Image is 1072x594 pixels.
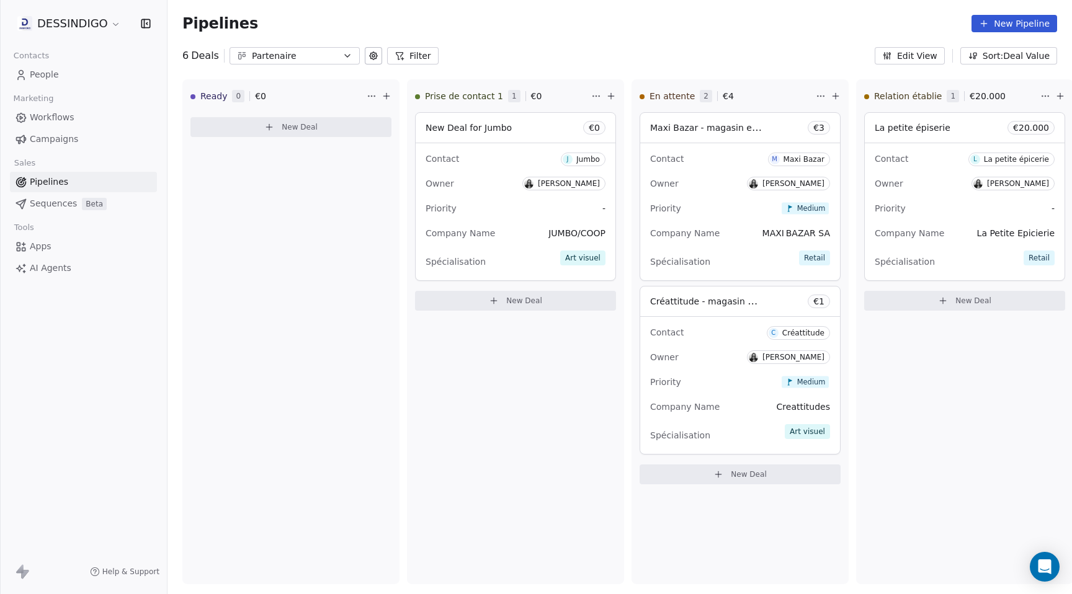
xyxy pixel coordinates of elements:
[8,47,55,65] span: Contacts
[602,202,605,215] span: -
[17,16,32,31] img: DD.jpeg
[650,295,814,307] span: Créattitude - magasin et E-commerce
[426,154,459,164] span: Contact
[864,80,1038,112] div: Relation établie1€20.000
[970,90,1006,102] span: € 20.000
[252,50,337,63] div: Partenaire
[426,179,454,188] span: Owner
[102,567,159,577] span: Help & Support
[1052,202,1055,215] span: -
[874,90,942,102] span: Relation établie
[650,402,720,412] span: Company Name
[875,257,935,267] span: Spécialisation
[10,193,157,214] a: SequencesBeta
[30,197,77,210] span: Sequences
[984,155,1049,164] div: La petite épicerie
[10,258,157,278] a: AI Agents
[797,203,826,213] span: Medium
[977,228,1055,238] span: La Petite Epicierie
[387,47,439,64] button: Filter
[531,90,542,102] span: € 0
[415,112,616,281] div: New Deal for Jumbo€0ContactJJumboOwnerV[PERSON_NAME]Priority-Company NameJUMBO/COOPSpécialisation...
[864,112,1065,281] div: La petite épiserie€20.000ContactLLa petite épicerieOwnerV[PERSON_NAME]Priority-Company NameLa Pet...
[589,122,600,134] span: € 0
[640,112,841,281] div: Maxi Bazar - magasin en CH et FR€3ContactMMaxi BazarOwnerV[PERSON_NAME]PriorityMediumCompany Name...
[200,90,227,102] span: Ready
[182,15,258,32] span: Pipelines
[875,123,950,133] span: La petite épiserie
[640,286,841,454] div: Créattitude - magasin et E-commerce€1ContactCCréattitudeOwnerV[PERSON_NAME]PriorityMediumCompany ...
[10,172,157,192] a: Pipelines
[650,154,684,164] span: Contact
[875,179,903,188] span: Owner
[650,90,695,102] span: En attente
[10,129,157,149] a: Campaigns
[30,111,74,124] span: Workflows
[1024,250,1055,265] span: Retail
[973,154,977,164] div: L
[650,377,681,387] span: Priority
[731,469,767,479] span: New Deal
[640,464,841,484] button: New Deal
[987,179,1049,188] div: [PERSON_NAME]
[947,90,959,102] span: 1
[762,179,824,188] div: [PERSON_NAME]
[506,296,542,306] span: New Deal
[282,122,318,132] span: New Deal
[650,430,710,440] span: Spécialisation
[560,250,605,265] span: Art visuel
[30,175,68,188] span: Pipelines
[232,90,244,102] span: 0
[700,90,712,102] span: 2
[30,262,71,275] span: AI Agents
[650,228,720,238] span: Company Name
[762,228,830,238] span: MAXI BAZAR SA
[771,328,775,338] div: C
[548,228,605,238] span: JUMBO/COOP
[1030,552,1060,582] div: Open Intercom Messenger
[182,48,219,63] div: 6
[772,154,777,164] div: M
[190,117,391,137] button: New Deal
[875,228,944,238] span: Company Name
[426,203,457,213] span: Priority
[8,89,59,108] span: Marketing
[762,353,824,361] div: [PERSON_NAME]
[10,236,157,257] a: Apps
[749,353,758,362] img: V
[30,133,78,146] span: Campaigns
[650,257,710,267] span: Spécialisation
[425,90,503,102] span: Prise de contact 1
[797,377,826,386] span: Medium
[799,250,830,265] span: Retail
[190,80,364,112] div: Ready0€0
[415,291,616,311] button: New Deal
[524,179,534,188] img: V
[538,179,600,188] div: [PERSON_NAME]
[785,424,830,439] span: Art visuel
[82,198,107,210] span: Beta
[9,218,39,237] span: Tools
[1013,122,1049,134] span: € 20.000
[255,90,266,102] span: € 0
[955,296,991,306] span: New Deal
[875,47,945,64] button: Edit View
[426,228,495,238] span: Company Name
[30,240,51,253] span: Apps
[864,291,1065,311] button: New Deal
[650,179,679,188] span: Owner
[777,402,830,412] span: Creattitudes
[191,48,219,63] span: Deals
[415,80,589,112] div: Prise de contact 11€0
[782,329,824,337] div: Créattitude
[813,295,824,308] span: € 1
[90,567,159,577] a: Help & Support
[650,327,684,337] span: Contact
[723,90,734,102] span: € 4
[426,257,486,267] span: Spécialisation
[508,90,520,102] span: 1
[567,154,569,164] div: J
[813,122,824,134] span: € 3
[426,123,512,133] span: New Deal for Jumbo
[875,203,906,213] span: Priority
